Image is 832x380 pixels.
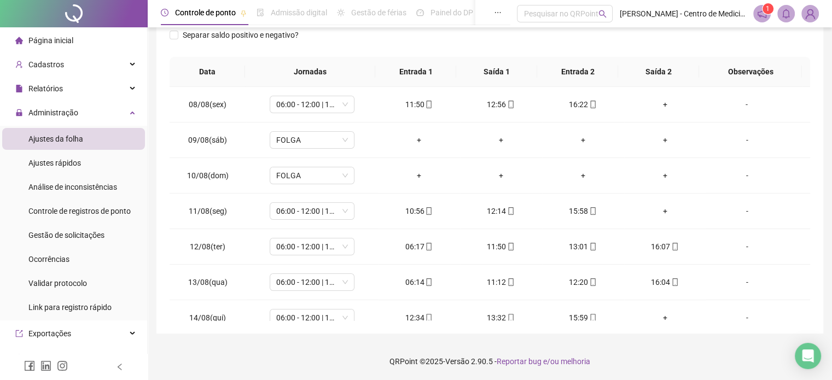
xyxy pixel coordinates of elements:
[276,167,348,184] span: FOLGA
[28,135,83,143] span: Ajustes da folha
[116,363,124,371] span: left
[28,36,73,45] span: Página inicial
[337,9,345,16] span: sun
[28,329,71,338] span: Exportações
[588,314,597,321] span: mobile
[187,171,229,180] span: 10/08(dom)
[506,207,515,215] span: mobile
[802,5,818,22] img: 84904
[424,278,433,286] span: mobile
[469,134,533,146] div: +
[551,169,615,182] div: +
[28,183,117,191] span: Análise de inconsistências
[189,100,226,109] span: 08/08(sex)
[424,101,433,108] span: mobile
[494,9,502,16] span: ellipsis
[469,98,533,110] div: 12:56
[189,313,226,322] span: 14/08(qui)
[551,241,615,253] div: 13:01
[387,205,451,217] div: 10:56
[28,207,131,215] span: Controle de registros de ponto
[781,9,791,19] span: bell
[271,8,327,17] span: Admissão digital
[276,309,348,326] span: 06:00 - 12:00 | 13:00 - 16:00
[670,243,679,250] span: mobile
[28,84,63,93] span: Relatórios
[276,132,348,148] span: FOLGA
[375,57,456,87] th: Entrada 1
[28,279,87,288] span: Validar protocolo
[175,8,236,17] span: Controle de ponto
[588,243,597,250] span: mobile
[430,8,473,17] span: Painel do DP
[714,276,779,288] div: -
[766,5,770,13] span: 1
[469,169,533,182] div: +
[170,57,245,87] th: Data
[387,134,451,146] div: +
[633,205,697,217] div: +
[699,57,802,87] th: Observações
[551,312,615,324] div: 15:59
[506,101,515,108] span: mobile
[28,255,69,264] span: Ocorrências
[28,231,104,239] span: Gestão de solicitações
[633,134,697,146] div: +
[633,241,697,253] div: 16:07
[714,169,779,182] div: -
[276,203,348,219] span: 06:00 - 12:00 | 13:00 - 16:00
[15,85,23,92] span: file
[387,98,451,110] div: 11:50
[670,278,679,286] span: mobile
[161,9,168,16] span: clock-circle
[387,312,451,324] div: 12:34
[633,98,697,110] div: +
[469,205,533,217] div: 12:14
[28,159,81,167] span: Ajustes rápidos
[551,276,615,288] div: 12:20
[276,238,348,255] span: 06:00 - 12:00 | 13:00 - 16:00
[188,136,227,144] span: 09/08(sáb)
[714,98,779,110] div: -
[469,241,533,253] div: 11:50
[178,29,303,41] span: Separar saldo positivo e negativo?
[28,353,69,362] span: Integrações
[598,10,607,18] span: search
[633,169,697,182] div: +
[537,57,618,87] th: Entrada 2
[57,360,68,371] span: instagram
[551,205,615,217] div: 15:58
[469,276,533,288] div: 11:12
[276,274,348,290] span: 06:00 - 12:00 | 13:00 - 16:00
[188,278,228,287] span: 13/08(qua)
[588,101,597,108] span: mobile
[633,312,697,324] div: +
[456,57,537,87] th: Saída 1
[506,243,515,250] span: mobile
[190,242,225,251] span: 12/08(ter)
[276,96,348,113] span: 06:00 - 12:00 | 13:00 - 15:00
[497,357,590,366] span: Reportar bug e/ou melhoria
[387,276,451,288] div: 06:14
[551,134,615,146] div: +
[351,8,406,17] span: Gestão de férias
[708,66,793,78] span: Observações
[28,60,64,69] span: Cadastros
[424,243,433,250] span: mobile
[588,278,597,286] span: mobile
[714,134,779,146] div: -
[763,3,773,14] sup: 1
[416,9,424,16] span: dashboard
[633,276,697,288] div: 16:04
[24,360,35,371] span: facebook
[15,61,23,68] span: user-add
[795,343,821,369] div: Open Intercom Messenger
[15,330,23,337] span: export
[445,357,469,366] span: Versão
[714,241,779,253] div: -
[28,303,112,312] span: Link para registro rápido
[28,108,78,117] span: Administração
[40,360,51,371] span: linkedin
[618,57,699,87] th: Saída 2
[245,57,375,87] th: Jornadas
